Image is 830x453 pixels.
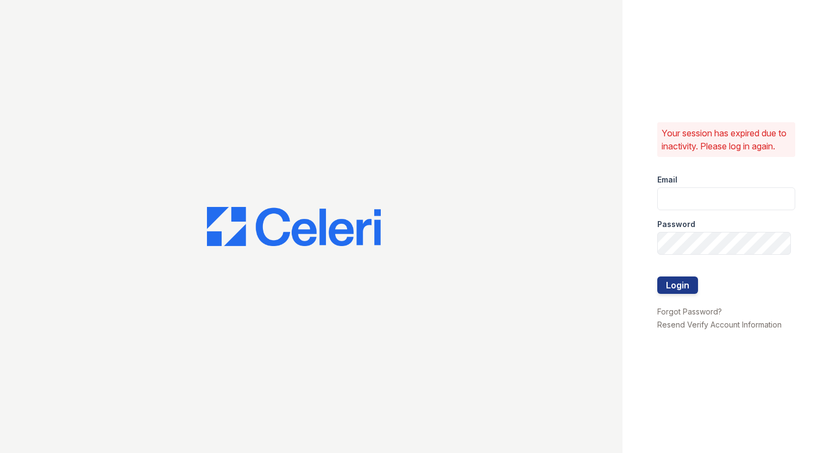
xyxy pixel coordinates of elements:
p: Your session has expired due to inactivity. Please log in again. [662,127,791,153]
button: Login [657,276,698,294]
a: Resend Verify Account Information [657,320,782,329]
label: Email [657,174,677,185]
label: Password [657,219,695,230]
a: Forgot Password? [657,307,722,316]
img: CE_Logo_Blue-a8612792a0a2168367f1c8372b55b34899dd931a85d93a1a3d3e32e68fde9ad4.png [207,207,381,246]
